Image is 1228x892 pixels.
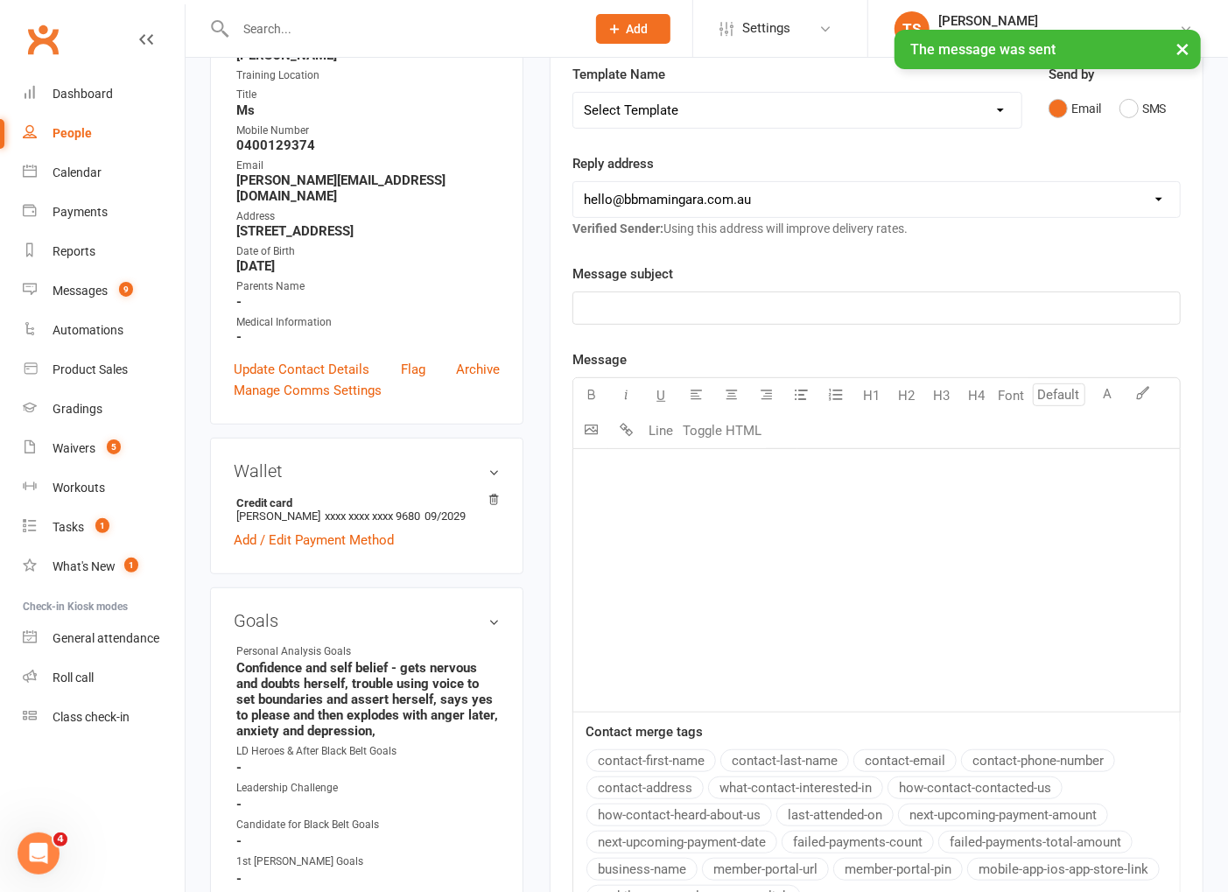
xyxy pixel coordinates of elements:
[938,831,1133,853] button: failed-payments-total-amount
[888,378,923,413] button: H2
[23,311,185,350] a: Automations
[702,858,829,881] button: member-portal-url
[572,263,673,284] label: Message subject
[53,559,116,573] div: What's New
[958,378,993,413] button: H4
[236,258,500,274] strong: [DATE]
[124,558,138,572] span: 1
[586,831,777,853] button: next-upcoming-payment-date
[236,797,500,812] strong: -
[1049,92,1101,125] button: Email
[53,832,67,846] span: 4
[923,378,958,413] button: H3
[236,853,381,870] div: 1st [PERSON_NAME] Goals
[1090,378,1125,413] button: A
[234,611,500,630] h3: Goals
[678,413,766,448] button: Toggle HTML
[236,833,500,849] strong: -
[572,153,654,174] label: Reply address
[53,165,102,179] div: Calendar
[23,153,185,193] a: Calendar
[23,232,185,271] a: Reports
[401,359,425,380] a: Flag
[95,518,109,533] span: 1
[572,349,627,370] label: Message
[236,223,500,239] strong: [STREET_ADDRESS]
[895,30,1201,69] div: The message was sent
[456,359,500,380] a: Archive
[236,760,500,776] strong: -
[53,520,84,534] div: Tasks
[23,390,185,429] a: Gradings
[236,743,396,760] div: LD Heroes & After Black Belt Goals
[236,294,500,310] strong: -
[23,114,185,153] a: People
[236,314,500,331] div: Medical Information
[236,102,500,118] strong: Ms
[961,749,1115,772] button: contact-phone-number
[234,530,394,551] a: Add / Edit Payment Method
[1167,30,1198,67] button: ×
[236,780,381,797] div: Leadership Challenge
[23,619,185,658] a: General attendance kiosk mode
[236,278,500,295] div: Parents Name
[107,439,121,454] span: 5
[53,402,102,416] div: Gradings
[782,831,934,853] button: failed-payments-count
[53,441,95,455] div: Waivers
[23,698,185,737] a: Class kiosk mode
[23,547,185,586] a: What's New1
[53,205,108,219] div: Payments
[853,378,888,413] button: H1
[993,378,1028,413] button: Font
[586,776,704,799] button: contact-address
[938,29,1179,45] div: Black Belt Martial Arts [GEOGRAPHIC_DATA]
[1033,383,1085,406] input: Default
[586,804,772,826] button: how-contact-heard-about-us
[236,123,500,139] div: Mobile Number
[895,11,930,46] div: TS
[236,172,500,204] strong: [PERSON_NAME][EMAIL_ADDRESS][DOMAIN_NAME]
[776,804,894,826] button: last-attended-on
[938,13,1179,29] div: [PERSON_NAME]
[53,323,123,337] div: Automations
[23,658,185,698] a: Roll call
[234,380,382,401] a: Manage Comms Settings
[1119,92,1167,125] button: SMS
[833,858,963,881] button: member-portal-pin
[720,749,849,772] button: contact-last-name
[888,776,1063,799] button: how-contact-contacted-us
[234,461,500,481] h3: Wallet
[425,509,466,523] span: 09/2029
[53,244,95,258] div: Reports
[119,282,133,297] span: 9
[627,22,649,36] span: Add
[53,481,105,495] div: Workouts
[236,660,500,739] strong: Confidence and self belief - gets nervous and doubts herself, trouble using voice to set boundari...
[53,126,92,140] div: People
[596,14,670,44] button: Add
[21,18,65,61] a: Clubworx
[234,494,500,525] li: [PERSON_NAME]
[586,858,698,881] button: business-name
[23,271,185,311] a: Messages 9
[53,87,113,101] div: Dashboard
[23,508,185,547] a: Tasks 1
[23,468,185,508] a: Workouts
[53,631,159,645] div: General attendance
[230,17,573,41] input: Search...
[586,749,716,772] button: contact-first-name
[18,832,60,874] iframe: Intercom live chat
[236,67,500,84] div: Training Location
[236,158,500,174] div: Email
[967,858,1160,881] button: mobile-app-ios-app-store-link
[53,362,128,376] div: Product Sales
[572,221,663,235] strong: Verified Sender:
[236,87,500,103] div: Title
[234,359,369,380] a: Update Contact Details
[53,710,130,724] div: Class check-in
[236,643,381,660] div: Personal Analysis Goals
[898,804,1108,826] button: next-upcoming-payment-amount
[643,378,678,413] button: U
[236,208,500,225] div: Address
